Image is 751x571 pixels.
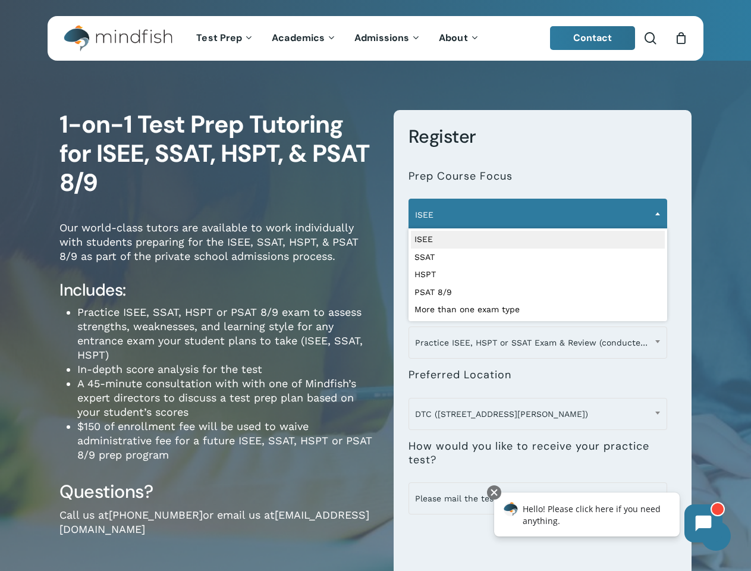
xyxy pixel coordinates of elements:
[409,401,667,426] span: DTC (7950 E. Prentice Ave.)
[59,221,376,280] p: Our world-class tutors are available to work individually with students preparing for the ISEE, S...
[59,280,376,301] h4: Includes:
[409,368,511,382] label: Preferred Location
[272,32,325,44] span: Academics
[411,301,665,319] li: More than one exam type
[77,362,376,377] li: In-depth score analysis for the test
[109,509,203,521] a: [PHONE_NUMBER]
[409,125,677,148] h3: Register
[48,16,703,61] header: Main Menu
[77,305,376,362] li: Practice ISEE, SSAT, HSPT or PSAT 8/9 exam to assess strengths, weaknesses, and learning style fo...
[187,33,263,43] a: Test Prep
[430,33,489,43] a: About
[439,32,468,44] span: About
[550,26,636,50] a: Contact
[409,486,667,511] span: Please mail the test to me!
[409,330,667,355] span: Practice ISEE, HSPT or SSAT Exam & Review (conducted remotely) - $250
[59,508,376,553] p: Call us at or email us at
[59,509,369,535] a: [EMAIL_ADDRESS][DOMAIN_NAME]
[409,398,667,430] span: DTC (7950 E. Prentice Ave.)
[354,32,409,44] span: Admissions
[196,32,242,44] span: Test Prep
[345,33,430,43] a: Admissions
[409,440,667,468] label: How would you like to receive your practice test?
[409,327,667,359] span: Practice ISEE, HSPT or SSAT Exam & Review (conducted remotely) - $250
[409,170,513,183] label: Prep Course Focus
[411,249,665,266] li: SSAT
[77,419,376,462] li: $150 of enrollment fee will be used to waive administrative fee for a future ISEE, SSAT, HSPT or ...
[482,483,734,554] iframe: Chatbot
[59,480,376,503] h3: Questions?
[409,202,667,227] span: ISEE
[59,110,376,198] h1: 1-on-1 Test Prep Tutoring for ISEE, SSAT, HSPT, & PSAT 8/9
[187,16,488,61] nav: Main Menu
[409,199,667,231] span: ISEE
[573,32,612,44] span: Contact
[411,266,665,284] li: HSPT
[77,377,376,419] li: A 45-minute consultation with with one of Mindfish’s expert directors to discuss a test prep plan...
[409,482,667,514] span: Please mail the test to me!
[263,33,345,43] a: Academics
[411,284,665,302] li: PSAT 8/9
[411,231,665,249] li: ISEE
[674,32,687,45] a: Cart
